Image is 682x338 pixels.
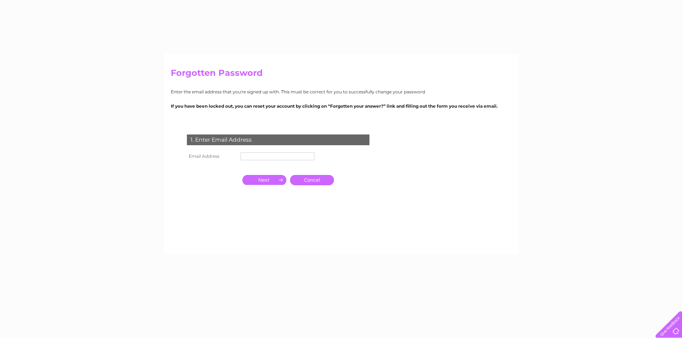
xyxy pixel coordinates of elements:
[171,103,512,109] p: If you have been locked out, you can reset your account by clicking on “Forgotten your answer?” l...
[185,151,239,162] th: Email Address
[187,134,369,145] div: 1. Enter Email Address
[290,175,334,185] a: Cancel
[171,68,512,82] h2: Forgotten Password
[171,88,512,95] p: Enter the email address that you're signed up with. This must be correct for you to successfully ...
